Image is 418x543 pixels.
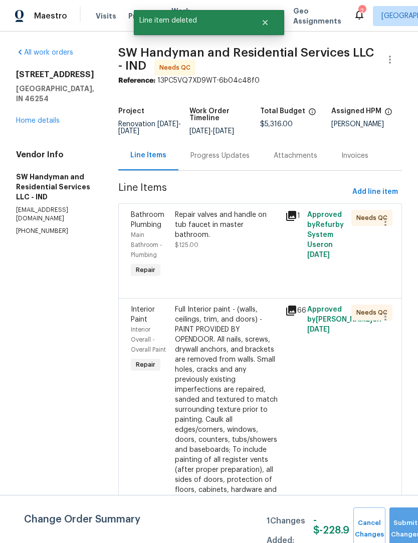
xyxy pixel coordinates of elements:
[285,210,301,222] div: 1
[285,305,301,317] div: 66
[171,6,197,26] span: Work Orders
[249,13,282,33] button: Close
[293,6,341,26] span: Geo Assignments
[16,84,94,104] h5: [GEOGRAPHIC_DATA], IN 46254
[131,232,162,258] span: Main Bathroom - Plumbing
[356,213,391,223] span: Needs QC
[190,151,250,161] div: Progress Updates
[96,11,116,21] span: Visits
[189,128,211,135] span: [DATE]
[341,151,368,161] div: Invoices
[159,63,194,73] span: Needs QC
[118,76,402,86] div: 13PC5VQ7XD9WT-6b04c48f0
[356,308,391,318] span: Needs QC
[157,121,178,128] span: [DATE]
[132,265,159,275] span: Repair
[308,108,316,121] span: The total cost of line items that have been proposed by Opendoor. This sum includes line items th...
[131,211,164,228] span: Bathroom Plumbing
[307,251,330,258] span: [DATE]
[307,211,344,258] span: Approved by Refurby System User on
[175,210,279,240] div: Repair valves and handle on tub faucet in master bathroom.
[118,121,181,135] span: Renovation
[394,517,416,540] span: Submit Changes
[358,6,365,16] div: 2
[118,121,181,135] span: -
[130,150,166,160] div: Line Items
[348,183,402,201] button: Add line item
[307,306,381,333] span: Approved by [PERSON_NAME] on
[213,128,234,135] span: [DATE]
[134,10,249,31] span: Line item deleted
[189,108,261,122] h5: Work Order Timeline
[16,150,94,160] h4: Vendor Info
[118,183,348,201] span: Line Items
[352,186,398,198] span: Add line item
[131,327,166,353] span: Interior Overall - Overall Paint
[16,70,94,80] h2: [STREET_ADDRESS]
[131,306,155,323] span: Interior Paint
[118,77,155,84] b: Reference:
[16,172,94,202] h5: SW Handyman and Residential Services LLC - IND
[16,227,94,235] p: [PHONE_NUMBER]
[189,128,234,135] span: -
[260,108,305,115] h5: Total Budget
[175,242,198,248] span: $125.00
[16,117,60,124] a: Home details
[118,128,139,135] span: [DATE]
[34,11,67,21] span: Maestro
[358,517,380,540] span: Cancel Changes
[307,326,330,333] span: [DATE]
[16,206,94,223] p: [EMAIL_ADDRESS][DOMAIN_NAME]
[118,108,144,115] h5: Project
[128,11,159,21] span: Projects
[260,121,293,128] span: $5,316.00
[331,108,381,115] h5: Assigned HPM
[132,360,159,370] span: Repair
[118,47,374,72] span: SW Handyman and Residential Services LLC - IND
[331,121,402,128] div: [PERSON_NAME]
[384,108,392,121] span: The hpm assigned to this work order.
[274,151,317,161] div: Attachments
[16,49,73,56] a: All work orders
